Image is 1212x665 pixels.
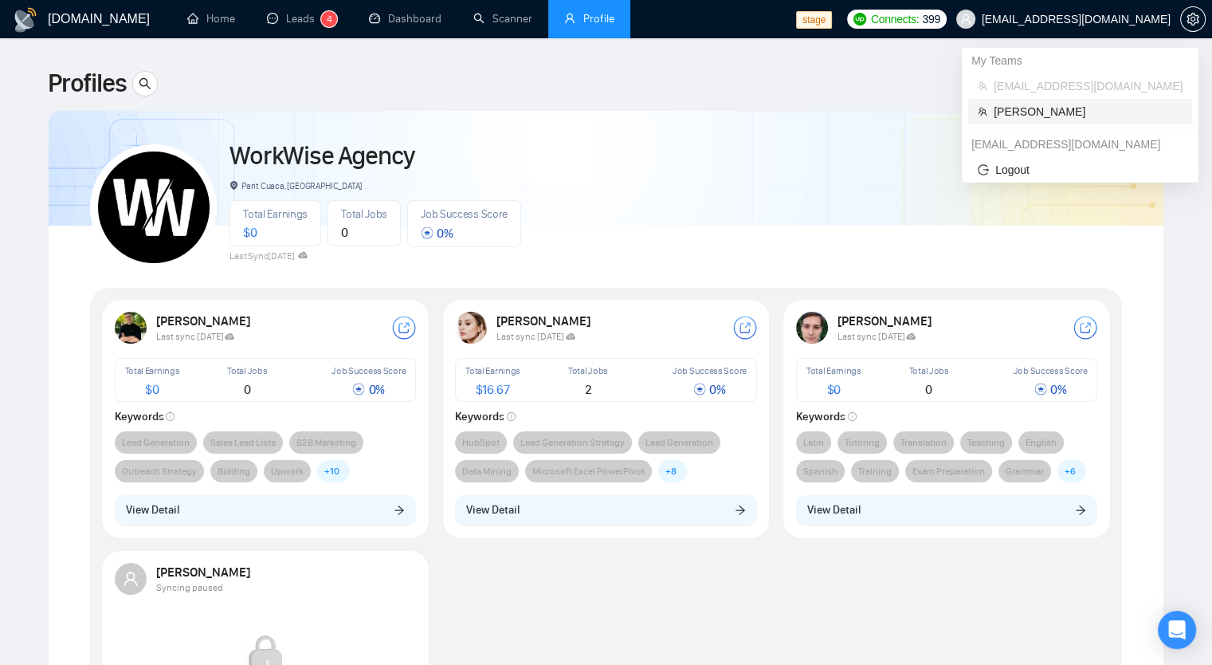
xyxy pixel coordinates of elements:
span: 2 [585,382,592,397]
span: Lead Generation [122,435,190,451]
span: $ 16.67 [475,382,510,397]
span: Bidding [218,463,250,479]
button: View Detailarrow-right [455,495,757,525]
span: Tutoring [845,435,880,451]
span: info-circle [507,412,516,421]
span: Exam Preparation [912,463,985,479]
span: Translation [900,435,947,451]
div: My Teams [962,48,1198,73]
span: 0 % [693,382,725,397]
span: Total Earnings [806,365,861,376]
span: 0 [244,382,251,397]
span: environment [229,181,238,190]
span: user [564,13,575,24]
span: 4 [327,14,332,25]
span: English [1026,435,1057,451]
span: View Detail [807,502,861,519]
div: Open Intercom Messenger [1158,611,1196,649]
span: $ 0 [827,382,841,397]
span: Lead Generation [645,435,713,451]
span: Profile [583,12,614,26]
span: $ 0 [243,225,257,240]
span: user [960,14,971,25]
span: Job Success Score [673,365,747,376]
strong: Keywords [455,410,516,423]
span: user [123,571,139,587]
span: info-circle [166,412,175,421]
span: arrow-right [735,504,746,515]
span: Connects: [871,10,919,28]
span: Latin [803,435,824,451]
span: Total Jobs [341,207,387,221]
span: Training [858,463,892,479]
img: USER [115,312,147,344]
span: 0 % [1034,382,1066,397]
span: Job Success Score [421,207,508,221]
span: info-circle [848,412,857,421]
sup: 4 [321,11,337,27]
span: View Detail [126,502,179,519]
span: + 8 [665,463,677,479]
span: 399 [922,10,939,28]
strong: [PERSON_NAME] [837,313,934,329]
span: Total Jobs [909,365,949,376]
span: Data Mining [462,463,512,479]
span: Outreach Strategy [122,463,197,479]
span: Last sync [DATE] [837,331,916,342]
strong: Keywords [115,410,175,423]
span: 0 % [352,382,384,397]
span: Spanish [803,463,837,479]
img: upwork-logo.png [853,13,866,26]
span: Profiles [48,65,126,103]
span: Microsoft Excel PowerPivot [532,463,645,479]
a: dashboardDashboard [369,12,441,26]
span: Total Earnings [243,207,308,221]
span: Teaching [967,435,1005,451]
span: Total Jobs [568,365,608,376]
span: Parit Cuaca, [GEOGRAPHIC_DATA] [229,180,362,191]
span: Grammar [1006,463,1044,479]
span: Last sync [DATE] [156,331,235,342]
button: View Detailarrow-right [115,495,417,525]
span: stage [796,11,832,29]
div: arief.rahman@gigradar.io [962,132,1198,157]
img: USER [796,312,828,344]
span: B2B Marketing [296,435,356,451]
a: messageLeads4 [267,12,337,26]
img: logo [13,7,38,33]
span: team [978,81,987,91]
span: [PERSON_NAME] [994,103,1183,120]
button: setting [1180,6,1206,32]
span: + 6 [1065,463,1076,479]
span: Last sync [DATE] [496,331,575,342]
strong: [PERSON_NAME] [156,565,253,580]
span: Total Jobs [227,365,267,376]
strong: [PERSON_NAME] [496,313,593,329]
span: View Detail [466,502,520,519]
span: Job Success Score [1014,365,1088,376]
strong: Keywords [796,410,857,423]
span: Job Success Score [331,365,406,376]
span: 0 % [421,226,453,241]
span: arrow-right [394,504,405,515]
span: Upwork [271,463,304,479]
span: Total Earnings [465,365,520,376]
span: setting [1181,13,1205,26]
span: Syncing paused [156,582,223,593]
a: searchScanner [473,12,532,26]
span: Total Earnings [125,365,180,376]
span: [EMAIL_ADDRESS][DOMAIN_NAME] [994,77,1183,95]
button: View Detailarrow-right [796,495,1098,525]
img: WorkWise Agency [98,151,210,263]
span: Last Sync [DATE] [229,250,308,262]
span: search [133,77,157,90]
span: logout [978,164,989,175]
img: USER [455,312,487,344]
span: Lead Generation Strategy [520,435,625,451]
span: 0 [341,225,348,240]
span: 0 [925,382,932,397]
span: arrow-right [1075,504,1086,515]
a: setting [1180,13,1206,26]
a: WorkWise Agency [229,140,414,171]
span: team [978,107,987,116]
